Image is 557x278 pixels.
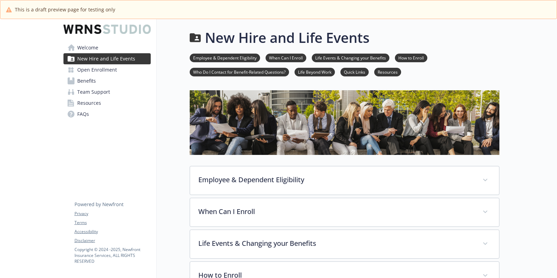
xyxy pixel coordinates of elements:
a: Quick Links [340,68,369,75]
span: Resources [77,98,101,109]
a: Employee & Dependent Eligibility [190,54,260,61]
span: Open Enrollment [77,64,117,75]
div: When Can I Enroll [190,198,499,226]
p: Life Events & Changing your Benefits [198,238,474,249]
span: New Hire and Life Events [77,53,135,64]
a: Disclaimer [74,238,150,244]
a: Resources [63,98,151,109]
a: Terms [74,220,150,226]
a: Who Do I Contact for Benefit-Related Questions? [190,68,289,75]
a: Privacy [74,211,150,217]
a: Life Beyond Work [295,68,335,75]
div: Life Events & Changing your Benefits [190,230,499,258]
a: Resources [374,68,401,75]
a: Life Events & Changing your Benefits [312,54,389,61]
div: Employee & Dependent Eligibility [190,166,499,195]
a: New Hire and Life Events [63,53,151,64]
a: Accessibility [74,229,150,235]
a: When Can I Enroll [266,54,306,61]
span: This is a draft preview page for testing only [15,6,115,13]
a: Benefits [63,75,151,86]
p: Employee & Dependent Eligibility [198,175,474,185]
p: When Can I Enroll [198,206,474,217]
a: Welcome [63,42,151,53]
span: Benefits [77,75,96,86]
a: Team Support [63,86,151,98]
span: Welcome [77,42,98,53]
a: How to Enroll [395,54,427,61]
p: Copyright © 2024 - 2025 , Newfront Insurance Services, ALL RIGHTS RESERVED [74,247,150,264]
a: FAQs [63,109,151,120]
a: Open Enrollment [63,64,151,75]
h1: New Hire and Life Events [205,27,369,48]
img: new hire page banner [190,90,499,155]
span: Team Support [77,86,110,98]
span: FAQs [77,109,89,120]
